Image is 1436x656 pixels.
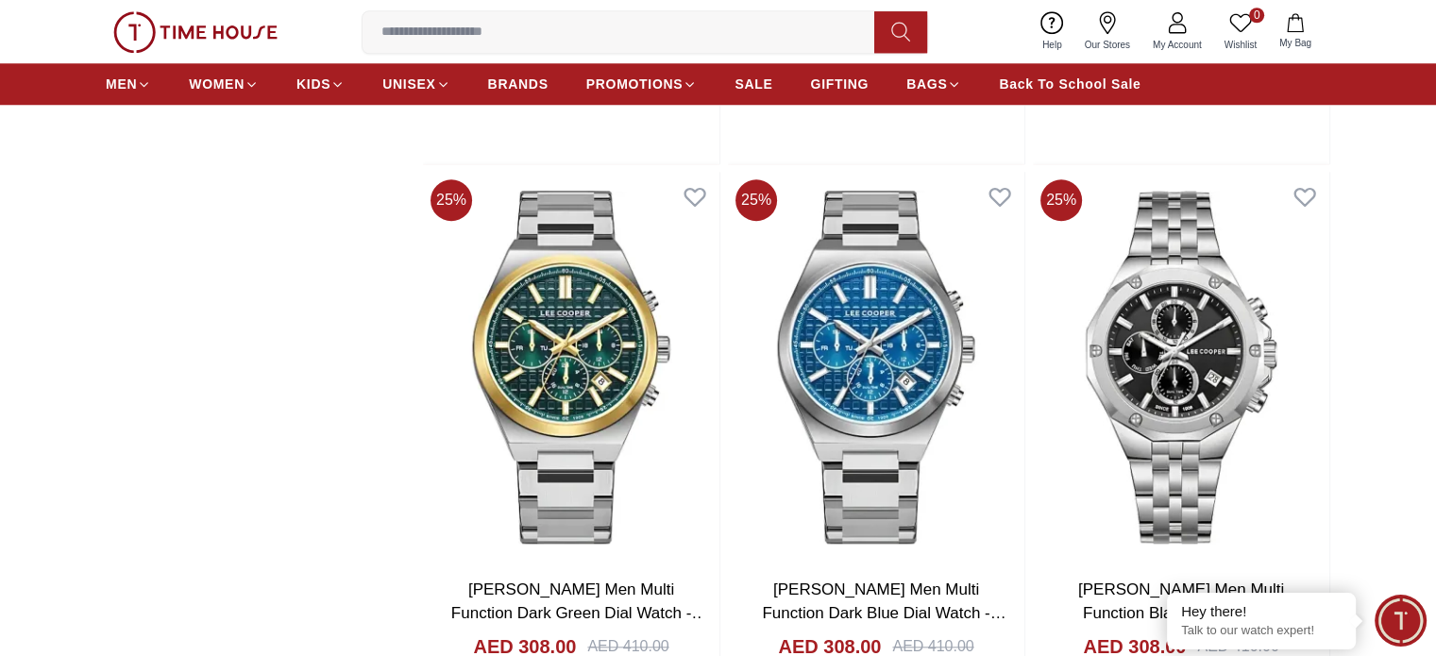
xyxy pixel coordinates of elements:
[1033,172,1329,562] img: LEE COOPER Men Multi Function Black Dial Watch - LC08104.350
[1031,8,1073,56] a: Help
[735,75,772,93] span: SALE
[906,67,961,101] a: BAGS
[451,580,707,647] a: [PERSON_NAME] Men Multi Function Dark Green Dial Watch - LC08084.270
[586,67,698,101] a: PROMOTIONS
[1077,38,1138,52] span: Our Stores
[906,75,947,93] span: BAGS
[431,179,472,221] span: 25 %
[999,75,1140,93] span: Back To School Sale
[1217,38,1264,52] span: Wishlist
[296,67,345,101] a: KIDS
[1181,623,1342,639] p: Talk to our watch expert!
[1181,602,1342,621] div: Hey there!
[423,172,719,562] img: LEE COOPER Men Multi Function Dark Green Dial Watch - LC08084.270
[1213,8,1268,56] a: 0Wishlist
[1268,9,1323,54] button: My Bag
[735,67,772,101] a: SALE
[810,75,869,93] span: GIFTING
[1078,580,1295,647] a: [PERSON_NAME] Men Multi Function Black Dial Watch - LC08104.350
[1249,8,1264,23] span: 0
[1272,36,1319,50] span: My Bag
[189,67,259,101] a: WOMEN
[999,67,1140,101] a: Back To School Sale
[382,75,435,93] span: UNISEX
[762,580,1005,647] a: [PERSON_NAME] Men Multi Function Dark Blue Dial Watch - LC08084.390
[735,179,777,221] span: 25 %
[189,75,245,93] span: WOMEN
[1375,595,1427,647] div: Chat Widget
[810,67,869,101] a: GIFTING
[382,67,449,101] a: UNISEX
[1040,179,1082,221] span: 25 %
[106,75,137,93] span: MEN
[1073,8,1141,56] a: Our Stores
[488,67,549,101] a: BRANDS
[106,67,151,101] a: MEN
[488,75,549,93] span: BRANDS
[113,11,278,53] img: ...
[728,172,1024,562] img: LEE COOPER Men Multi Function Dark Blue Dial Watch - LC08084.390
[296,75,330,93] span: KIDS
[1035,38,1070,52] span: Help
[586,75,684,93] span: PROMOTIONS
[1145,38,1209,52] span: My Account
